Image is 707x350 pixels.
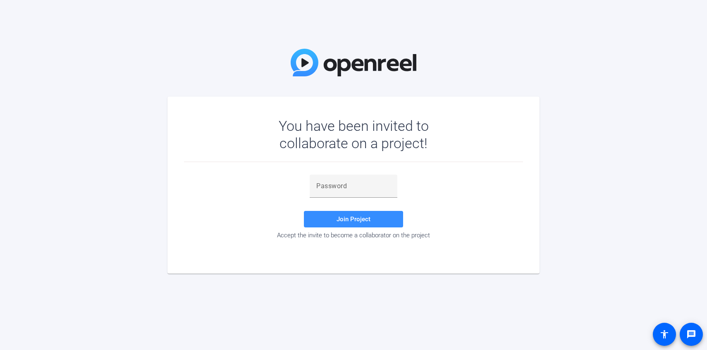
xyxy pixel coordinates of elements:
[659,329,669,339] mat-icon: accessibility
[304,211,403,227] button: Join Project
[686,329,696,339] mat-icon: message
[291,49,416,76] img: OpenReel Logo
[316,181,391,191] input: Password
[337,215,370,223] span: Join Project
[255,117,453,152] div: You have been invited to collaborate on a project!
[184,232,523,239] div: Accept the invite to become a collaborator on the project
